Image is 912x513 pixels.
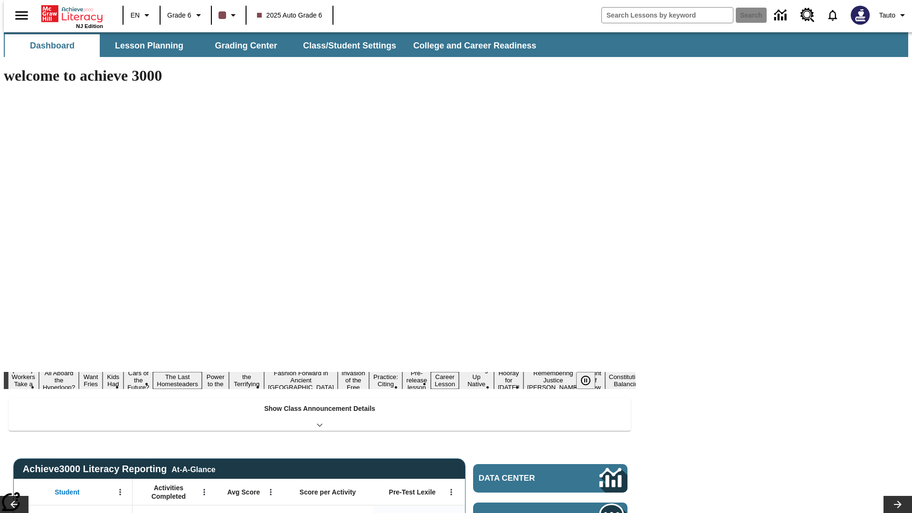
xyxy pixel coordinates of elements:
button: Grading Center [199,34,294,57]
div: Show Class Announcement Details [9,398,631,431]
button: Slide 1 Labor Day: Workers Take a Stand [8,365,39,396]
button: Open Menu [197,485,211,499]
span: Data Center [479,474,568,483]
div: Home [41,3,103,29]
button: Lesson Planning [102,34,197,57]
button: Profile/Settings [875,7,912,24]
span: Pre-Test Lexile [389,488,436,496]
span: Tauto [879,10,895,20]
span: EN [131,10,140,20]
button: Select a new avatar [845,3,875,28]
span: Grade 6 [167,10,191,20]
span: Avg Score [227,488,260,496]
a: Data Center [769,2,795,28]
span: Achieve3000 Literacy Reporting [23,464,216,475]
button: Slide 10 The Invasion of the Free CD [338,361,369,399]
div: Pause [576,372,605,389]
h1: welcome to achieve 3000 [4,67,636,85]
input: search field [602,8,733,23]
a: Notifications [820,3,845,28]
button: Slide 3 Do You Want Fries With That? [79,358,103,403]
button: Slide 11 Mixed Practice: Citing Evidence [369,365,403,396]
span: 2025 Auto Grade 6 [257,10,323,20]
button: Lesson carousel, Next [883,496,912,513]
button: Slide 14 Cooking Up Native Traditions [459,365,494,396]
div: At-A-Glance [171,464,215,474]
button: Open Menu [264,485,278,499]
button: Slide 8 Attack of the Terrifying Tomatoes [229,365,264,396]
div: SubNavbar [4,32,908,57]
button: Class/Student Settings [295,34,404,57]
a: Resource Center, Will open in new tab [795,2,820,28]
span: Activities Completed [137,484,200,501]
button: Slide 18 The Constitution's Balancing Act [605,365,651,396]
div: SubNavbar [4,34,545,57]
button: Grade: Grade 6, Select a grade [163,7,208,24]
button: Open Menu [444,485,458,499]
button: Slide 4 Dirty Jobs Kids Had To Do [103,358,123,403]
button: Pause [576,372,595,389]
button: Slide 12 Pre-release lesson [402,368,431,392]
button: Language: EN, Select a language [126,7,157,24]
img: Avatar [851,6,870,25]
button: Slide 13 Career Lesson [431,372,459,389]
button: Class color is dark brown. Change class color [215,7,243,24]
p: Show Class Announcement Details [264,404,375,414]
button: Slide 9 Fashion Forward in Ancient Rome [264,368,338,392]
button: Slide 5 Cars of the Future? [123,368,153,392]
span: Score per Activity [300,488,356,496]
button: Slide 16 Remembering Justice O'Connor [523,368,583,392]
button: Slide 7 Solar Power to the People [202,365,229,396]
button: Slide 6 The Last Homesteaders [153,372,202,389]
button: Dashboard [5,34,100,57]
span: NJ Edition [76,23,103,29]
button: Slide 15 Hooray for Constitution Day! [494,368,523,392]
button: Open Menu [113,485,127,499]
span: Student [55,488,79,496]
a: Home [41,4,103,23]
button: Open side menu [8,1,36,29]
button: College and Career Readiness [406,34,544,57]
button: Slide 2 All Aboard the Hyperloop? [39,368,79,392]
a: Data Center [473,464,627,493]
